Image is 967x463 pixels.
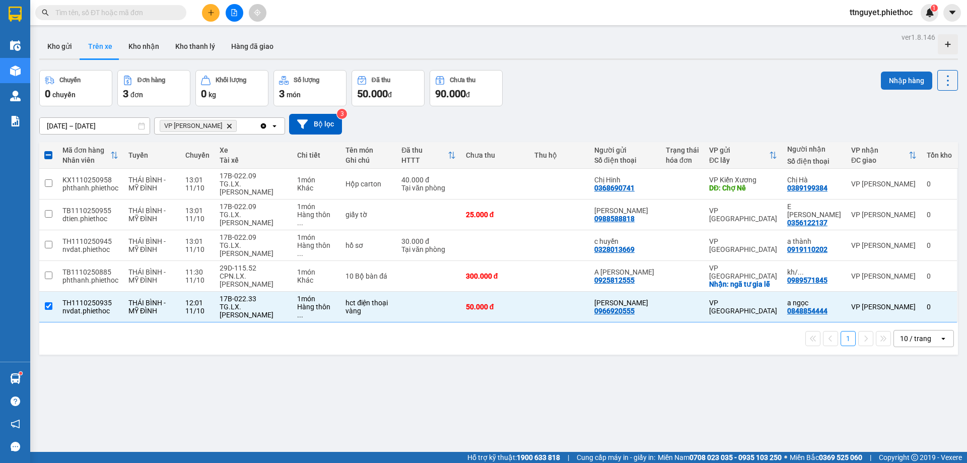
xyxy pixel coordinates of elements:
[911,454,918,461] span: copyright
[57,142,123,169] th: Toggle SortBy
[927,180,952,188] div: 0
[943,4,961,22] button: caret-down
[220,156,287,164] div: Tài xế
[249,4,266,22] button: aim
[846,142,922,169] th: Toggle SortBy
[297,303,336,319] div: Hàng thông thường
[289,114,342,135] button: Bộ lọc
[798,268,804,276] span: ...
[787,145,841,153] div: Người nhận
[346,211,391,219] div: giấy tờ
[401,176,456,184] div: 40.000 đ
[185,307,210,315] div: 11/10
[787,176,841,184] div: Chị Hà
[297,295,336,303] div: 1 món
[346,299,391,315] div: hct điện thoại vàng
[466,91,470,99] span: đ
[927,303,952,311] div: 0
[881,72,932,90] button: Nhập hàng
[594,237,656,245] div: c huyền
[223,34,282,58] button: Hàng đã giao
[209,91,216,99] span: kg
[534,151,584,159] div: Thu hộ
[220,203,287,211] div: 17B-022.09
[851,146,909,154] div: VP nhận
[128,176,166,192] span: THÁI BÌNH - MỸ ĐÌNH
[185,276,210,284] div: 11/10
[40,118,150,134] input: Select a date range.
[346,180,391,188] div: Hộp carton
[372,77,390,84] div: Đã thu
[784,455,787,459] span: ⚪️
[128,237,166,253] span: THÁI BÌNH - MỸ ĐÌNH
[709,299,777,315] div: VP [GEOGRAPHIC_DATA]
[62,299,118,307] div: TH1110250935
[220,264,287,272] div: 29D-115.52
[45,88,50,100] span: 0
[870,452,871,463] span: |
[450,77,475,84] div: Chưa thu
[787,299,841,307] div: a ngọc
[658,452,782,463] span: Miền Nam
[80,34,120,58] button: Trên xe
[594,156,656,164] div: Số điện thoại
[401,237,456,245] div: 30.000 đ
[435,88,466,100] span: 90.000
[396,142,461,169] th: Toggle SortBy
[128,207,166,223] span: THÁI BÌNH - MỸ ĐÌNH
[220,303,287,319] div: TG.LX.[PERSON_NAME]
[270,122,279,130] svg: open
[787,184,827,192] div: 0389199384
[10,373,21,384] img: warehouse-icon
[932,5,936,12] span: 1
[297,276,336,284] div: Khác
[62,245,118,253] div: nvdat.phiethoc
[42,9,49,16] span: search
[948,8,957,17] span: caret-down
[466,272,524,280] div: 300.000 đ
[202,4,220,22] button: plus
[160,120,237,132] span: VP Nguyễn Xiển, close by backspace
[185,151,210,159] div: Chuyến
[790,452,862,463] span: Miền Bắc
[62,146,110,154] div: Mã đơn hàng
[220,146,287,154] div: Xe
[231,9,238,16] span: file-add
[787,268,841,276] div: kh/ 0903218982
[220,241,287,257] div: TG.LX.[PERSON_NAME]
[851,180,917,188] div: VP [PERSON_NAME]
[62,268,118,276] div: TB1110250885
[689,453,782,461] strong: 0708 023 035 - 0935 103 250
[52,91,76,99] span: chuyến
[297,211,336,227] div: Hàng thông thường
[709,184,777,192] div: DĐ: Chợ Nê
[287,91,301,99] span: món
[704,142,782,169] th: Toggle SortBy
[517,453,560,461] strong: 1900 633 818
[927,272,952,280] div: 0
[346,241,391,249] div: hồ sơ
[594,276,635,284] div: 0925812555
[939,335,947,343] svg: open
[62,215,118,223] div: dtien.phiethoc
[346,272,391,280] div: 10 Bộ bàn đá
[900,334,931,344] div: 10 / trang
[297,249,303,257] span: ...
[401,184,456,192] div: Tại văn phòng
[226,4,243,22] button: file-add
[787,203,841,219] div: E Lan Anh
[19,372,22,375] sup: 1
[11,396,20,406] span: question-circle
[927,211,952,219] div: 0
[352,70,425,106] button: Đã thu50.000đ
[594,176,656,184] div: Chị Hinh
[466,151,524,159] div: Chưa thu
[254,9,261,16] span: aim
[787,157,841,165] div: Số điện thoại
[346,156,391,164] div: Ghi chú
[39,70,112,106] button: Chuyến0chuyến
[62,176,118,184] div: KX1110250958
[787,245,827,253] div: 0919110202
[842,6,921,19] span: ttnguyet.phiethoc
[220,272,287,288] div: CPN.LX.[PERSON_NAME]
